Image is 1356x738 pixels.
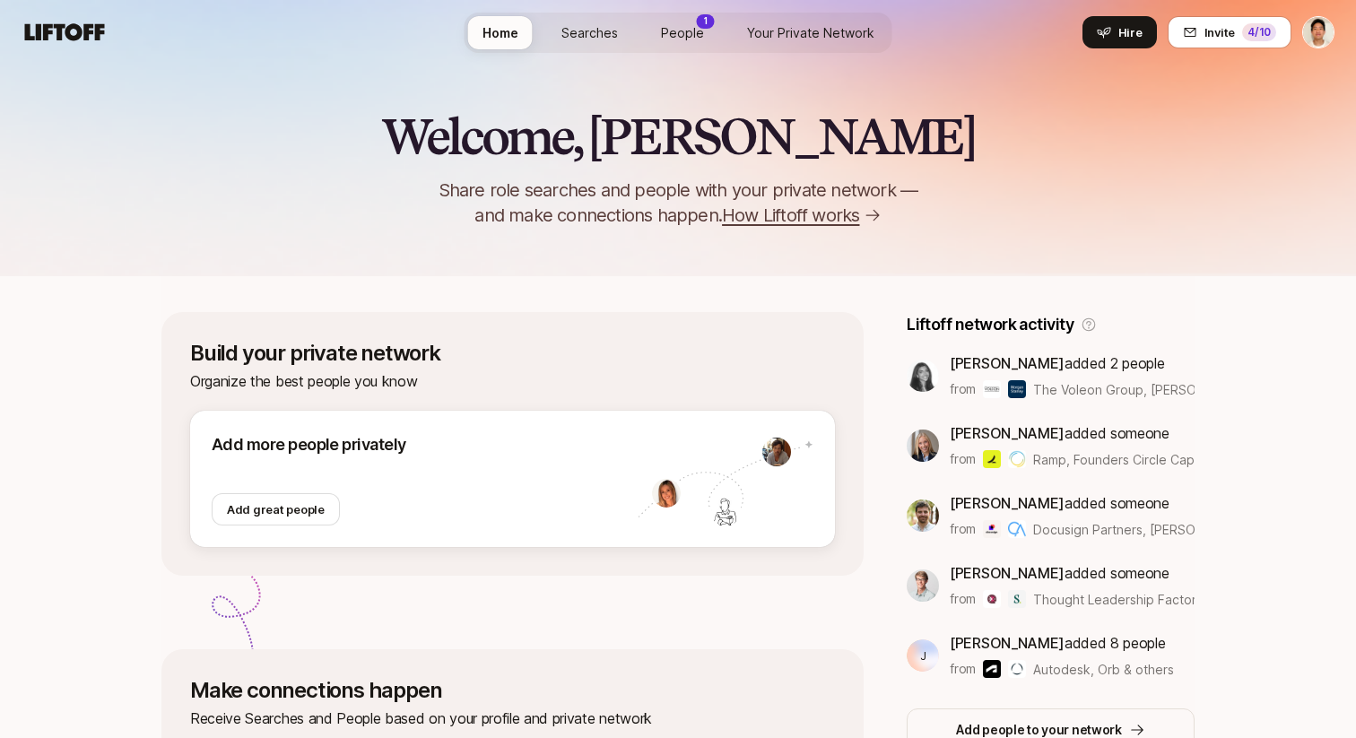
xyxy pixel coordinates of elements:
[1118,23,1143,41] span: Hire
[212,493,340,525] button: Add great people
[468,16,533,49] a: Home
[950,658,976,680] p: from
[907,312,1073,337] p: Liftoff network activity
[950,421,1195,445] p: added someone
[907,499,939,532] img: db72d8b9_d9dc_469e_ace9_f485dd475bed.jpg
[409,178,947,228] p: Share role searches and people with your private network — and make connections happen.
[1008,520,1026,538] img: CLARA Analytics
[907,360,939,392] img: 8ceac5c2_0793_43a9_a74c_5245b64e52df.jpg
[190,678,835,703] p: Make connections happen
[1242,23,1276,41] div: 4 /10
[1204,23,1235,41] span: Invite
[950,494,1065,512] span: [PERSON_NAME]
[920,650,926,662] p: J
[661,25,704,40] span: People
[950,424,1065,442] span: [PERSON_NAME]
[647,16,718,49] a: People1
[950,518,976,540] p: from
[1082,16,1157,48] button: Hire
[1302,16,1334,48] button: Jeremy Chen
[1033,522,1303,537] span: Docusign Partners, [PERSON_NAME] & others
[907,569,939,602] img: a24d8b60_38b7_44bc_9459_9cd861be1c31.jfif
[950,378,976,400] p: from
[1033,660,1174,679] span: Autodesk, Orb & others
[950,352,1195,375] p: added 2 people
[1008,660,1026,678] img: Orb
[1033,452,1265,467] span: Ramp, Founders Circle Capital & others
[722,203,881,228] a: How Liftoff works
[1008,380,1026,398] img: Morgan Stanley
[547,16,632,49] a: Searches
[983,660,1001,678] img: Autodesk
[950,448,976,470] p: from
[1008,450,1026,468] img: Founders Circle Capital
[212,432,638,457] p: Add more people privately
[907,430,939,462] img: 73d29fa4_144c_4630_b624_e371fa1dc982.jpg
[747,25,874,40] span: Your Private Network
[381,109,976,163] h2: Welcome, [PERSON_NAME]
[1168,16,1291,48] button: Invite4/10
[950,491,1195,515] p: added someone
[190,369,835,393] p: Organize the best people you know
[652,479,681,508] img: 1749135949628
[950,354,1065,372] span: [PERSON_NAME]
[190,341,835,366] p: Build your private network
[704,14,708,28] p: 1
[1303,17,1334,48] img: Jeremy Chen
[950,564,1065,582] span: [PERSON_NAME]
[983,380,1001,398] img: The Voleon Group
[1033,592,1317,607] span: Thought Leadership Factory, Salesloft & others
[950,561,1195,585] p: added someone
[762,438,791,466] img: 1683928549196
[733,16,889,49] a: Your Private Network
[561,25,618,40] span: Searches
[711,498,740,526] img: 1516194340232
[950,631,1174,655] p: added 8 people
[722,203,859,228] span: How Liftoff works
[190,707,835,730] p: Receive Searches and People based on your profile and private network
[950,588,976,610] p: from
[950,634,1065,652] span: [PERSON_NAME]
[983,590,1001,608] img: Thought Leadership Factory
[482,25,518,40] span: Home
[1008,590,1026,608] img: Salesloft
[983,450,1001,468] img: Ramp
[983,520,1001,538] img: Docusign Partners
